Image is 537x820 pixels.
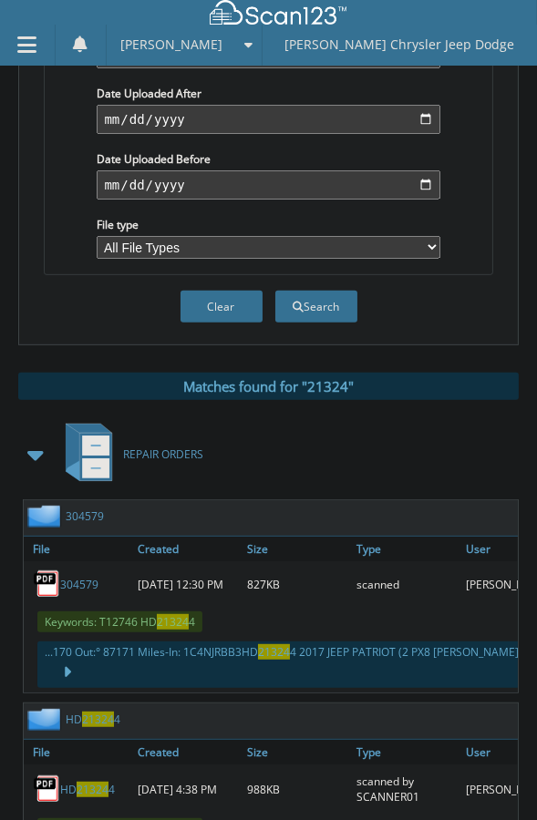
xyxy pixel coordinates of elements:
img: folder2.png [27,505,66,528]
div: 827KB [243,566,352,602]
a: File [24,537,133,561]
div: [DATE] 12:30 PM [133,566,243,602]
span: 21324 [77,782,108,797]
button: Search [275,291,357,323]
button: Clear [181,291,263,323]
div: Matches found for "21324" [18,373,519,400]
a: 304579 [66,508,104,524]
a: File [24,740,133,764]
span: Keywords: T12746 HD 4 [37,611,202,632]
a: Size [243,537,352,561]
span: 21324 [82,712,114,727]
div: scanned [352,566,461,602]
span: REPAIR ORDERS [123,446,203,462]
div: scanned by SCANNER01 [352,769,461,809]
span: [PERSON_NAME] [120,39,222,50]
a: Type [352,740,461,764]
a: 304579 [60,577,98,592]
span: [PERSON_NAME] Chrysler Jeep Dodge [284,39,514,50]
img: PDF.png [33,570,60,598]
label: Date Uploaded Before [97,151,439,167]
label: Date Uploaded After [97,86,439,101]
a: HD213244 [66,712,120,727]
input: end [97,170,439,200]
img: folder2.png [27,708,66,731]
div: 988KB [243,769,352,809]
a: Created [133,740,243,764]
a: Size [243,740,352,764]
span: 21324 [157,614,189,630]
a: Type [352,537,461,561]
div: [DATE] 4:38 PM [133,769,243,809]
a: Created [133,537,243,561]
span: 21324 [258,644,290,660]
label: File type [97,217,439,232]
a: HD213244 [60,782,115,797]
input: start [97,105,439,134]
img: PDF.png [33,775,60,803]
a: REPAIR ORDERS [55,418,203,490]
